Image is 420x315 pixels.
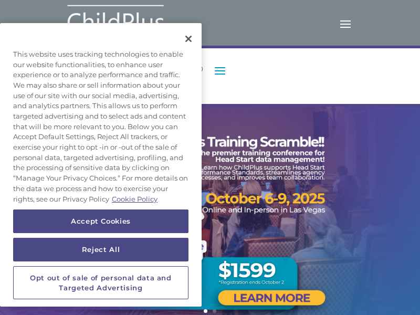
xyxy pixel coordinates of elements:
[213,309,216,313] a: 2
[177,27,200,50] button: Close
[13,238,188,261] button: Reject All
[13,209,188,233] button: Accept Cookies
[13,266,188,299] button: Opt out of sale of personal data and Targeted Advertising
[204,309,207,313] a: 1
[112,195,157,203] a: More information about your privacy, opens in a new tab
